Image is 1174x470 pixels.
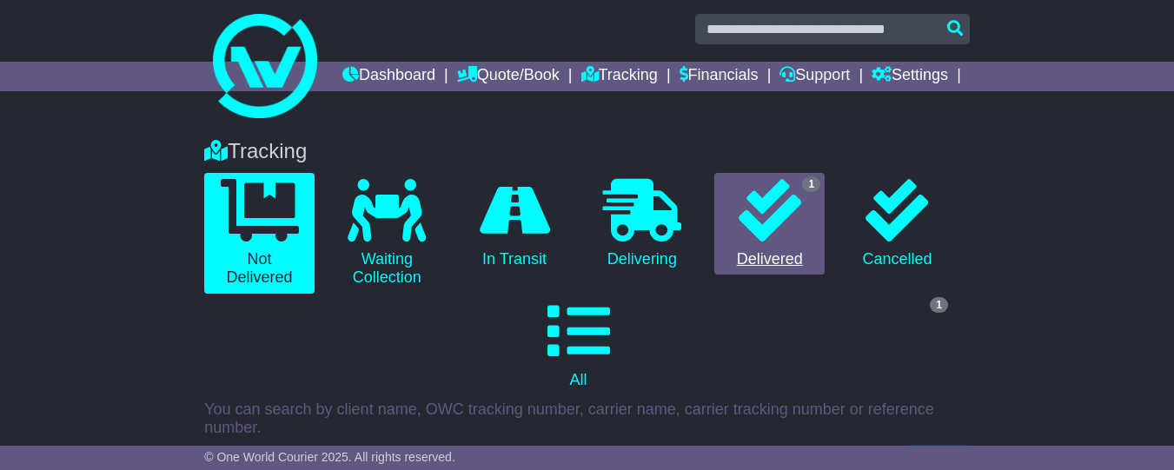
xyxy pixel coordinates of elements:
a: Cancelled [842,173,952,275]
a: 1 Delivered [714,173,825,275]
a: Waiting Collection [332,173,442,294]
a: Not Delivered [204,173,315,294]
a: Dashboard [342,62,435,91]
a: Quote/Book [457,62,560,91]
div: Tracking [196,139,978,164]
a: Tracking [581,62,658,91]
a: 1 All [204,294,952,396]
span: 1 [802,176,820,192]
p: You can search by client name, OWC tracking number, carrier name, carrier tracking number or refe... [204,400,970,438]
a: In Transit [460,173,570,275]
a: Support [779,62,850,91]
a: Settings [872,62,948,91]
a: Delivering [587,173,698,275]
span: © One World Courier 2025. All rights reserved. [204,450,455,464]
span: 1 [930,297,948,313]
a: Financials [680,62,759,91]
